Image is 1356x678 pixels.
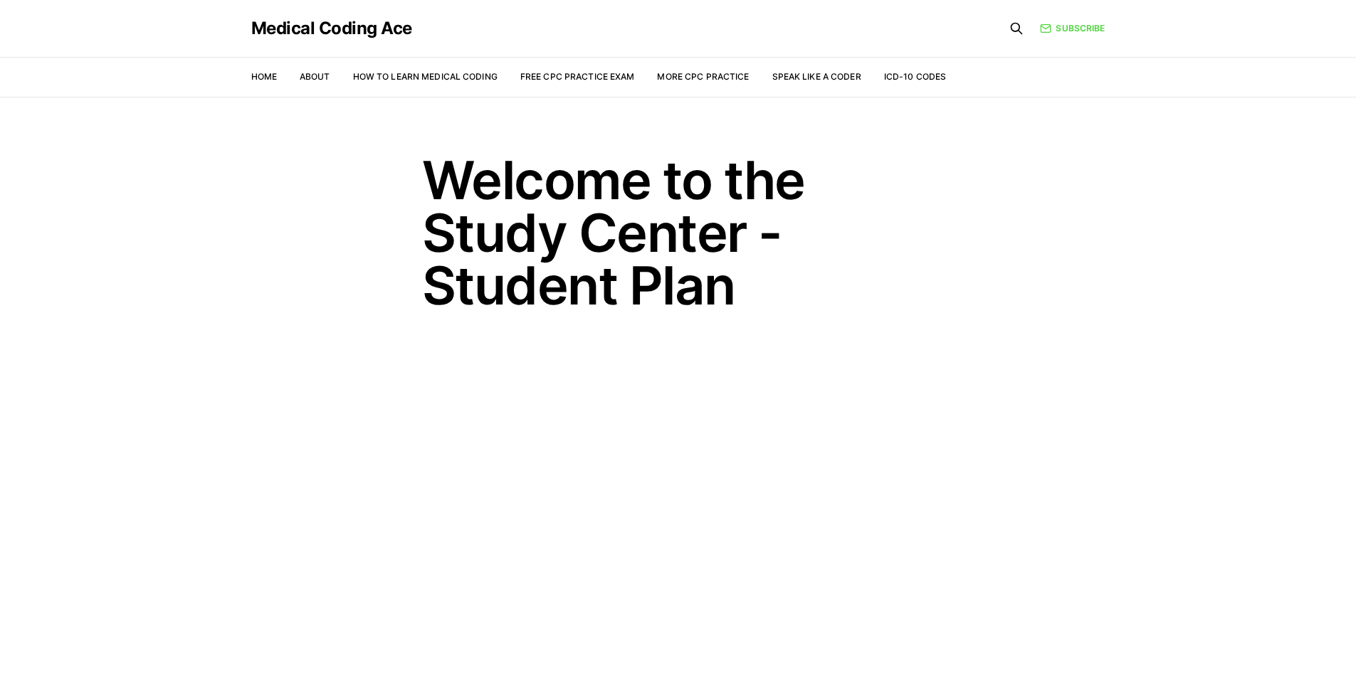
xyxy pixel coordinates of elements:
[422,154,935,312] h1: Welcome to the Study Center - Student Plan
[353,71,498,82] a: How to Learn Medical Coding
[251,71,277,82] a: Home
[251,20,412,37] a: Medical Coding Ace
[1040,22,1105,35] a: Subscribe
[657,71,749,82] a: More CPC Practice
[300,71,330,82] a: About
[772,71,861,82] a: Speak Like a Coder
[520,71,635,82] a: Free CPC Practice Exam
[884,71,946,82] a: ICD-10 Codes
